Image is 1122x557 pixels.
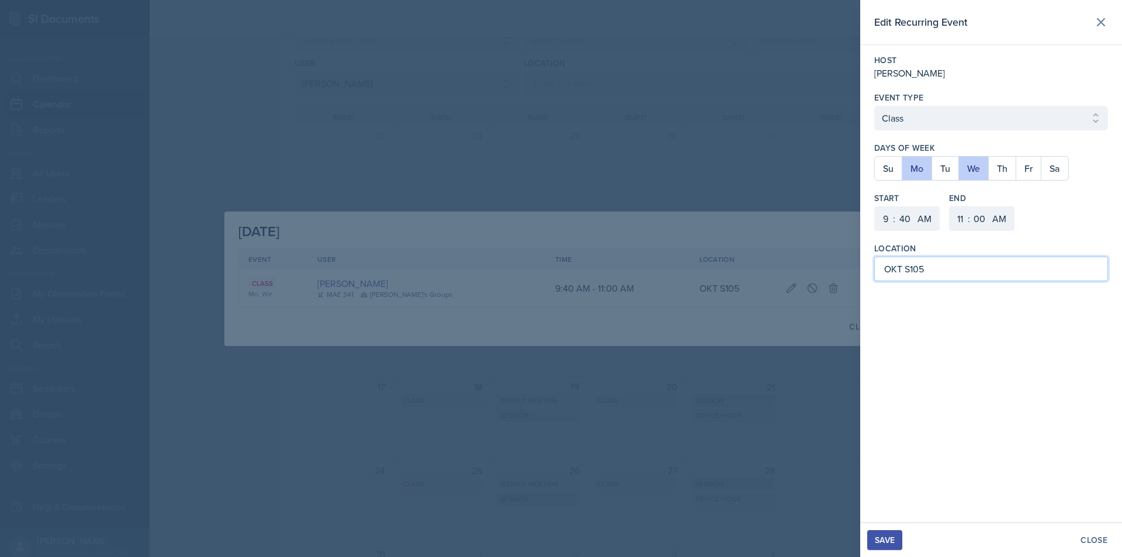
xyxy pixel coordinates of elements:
[875,157,902,180] button: Su
[867,530,902,550] button: Save
[931,157,958,180] button: Tu
[874,14,968,30] h2: Edit Recurring Event
[874,257,1108,281] input: Enter location
[988,157,1016,180] button: Th
[902,157,931,180] button: Mo
[874,92,924,103] label: Event Type
[958,157,988,180] button: We
[874,142,1108,154] label: Days of Week
[1016,157,1041,180] button: Fr
[1073,530,1115,550] button: Close
[1081,535,1107,545] div: Close
[1041,157,1068,180] button: Sa
[874,192,940,204] label: Start
[875,535,895,545] div: Save
[968,212,970,226] div: :
[874,54,1108,66] label: Host
[874,243,916,254] label: Location
[893,212,895,226] div: :
[874,66,1108,80] div: [PERSON_NAME]
[949,192,1014,204] label: End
